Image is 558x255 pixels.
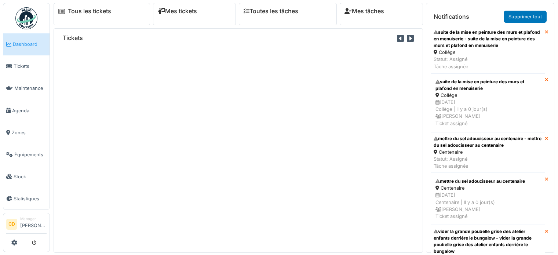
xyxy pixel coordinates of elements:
span: Zones [12,129,47,136]
a: Zones [3,121,50,143]
div: Statut: Assigné Tâche assignée [434,156,542,170]
div: Centenaire [434,149,542,156]
div: mettre du sel adoucisseur au centenaire [435,178,540,185]
a: CD Manager[PERSON_NAME] [6,216,47,234]
a: Mes tâches [344,8,384,15]
span: Stock [14,173,47,180]
div: suite de la mise en peinture des murs et plafond en menuiserie [435,79,540,92]
span: Dashboard [13,41,47,48]
div: Collège [434,49,542,56]
a: Dashboard [3,33,50,55]
a: Équipements [3,143,50,165]
h6: Notifications [434,13,469,20]
a: Agenda [3,99,50,121]
a: Supprimer tout [504,11,547,23]
li: CD [6,219,17,230]
a: Maintenance [3,77,50,99]
a: Stock [3,165,50,187]
a: suite de la mise en peinture des murs et plafond en menuiserie Collège [DATE]Collège | Il y a 0 j... [431,73,545,132]
a: Mes tickets [158,8,197,15]
div: [DATE] Centenaire | Il y a 0 jour(s) [PERSON_NAME] Ticket assigné [435,192,540,220]
div: Manager [20,216,47,222]
div: vider la grande poubelle grise des atelier enfants derriére le bungalow - vider la grande poubell... [434,228,542,255]
div: Collège [435,92,540,99]
div: [DATE] Collège | Il y a 0 jour(s) [PERSON_NAME] Ticket assigné [435,99,540,127]
div: Centenaire [435,185,540,192]
img: Badge_color-CXgf-gQk.svg [15,7,37,29]
span: Tickets [14,63,47,70]
div: mettre du sel adoucisseur au centenaire - mettre du sel adoucisseur au centenaire [434,135,542,149]
a: mettre du sel adoucisseur au centenaire - mettre du sel adoucisseur au centenaire Centenaire Stat... [431,132,545,173]
span: Équipements [14,151,47,158]
span: Statistiques [14,195,47,202]
span: Agenda [12,107,47,114]
a: Toutes les tâches [244,8,298,15]
a: Tous les tickets [68,8,111,15]
div: Statut: Assigné Tâche assignée [434,56,542,70]
a: suite de la mise en peinture des murs et plafond en menuiserie - suite de la mise en peinture des... [431,26,545,73]
a: Statistiques [3,187,50,210]
div: suite de la mise en peinture des murs et plafond en menuiserie - suite de la mise en peinture des... [434,29,542,49]
a: Tickets [3,55,50,77]
h6: Tickets [63,34,83,41]
span: Maintenance [14,85,47,92]
a: mettre du sel adoucisseur au centenaire Centenaire [DATE]Centenaire | Il y a 0 jour(s) [PERSON_NA... [431,173,545,225]
li: [PERSON_NAME] [20,216,47,232]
